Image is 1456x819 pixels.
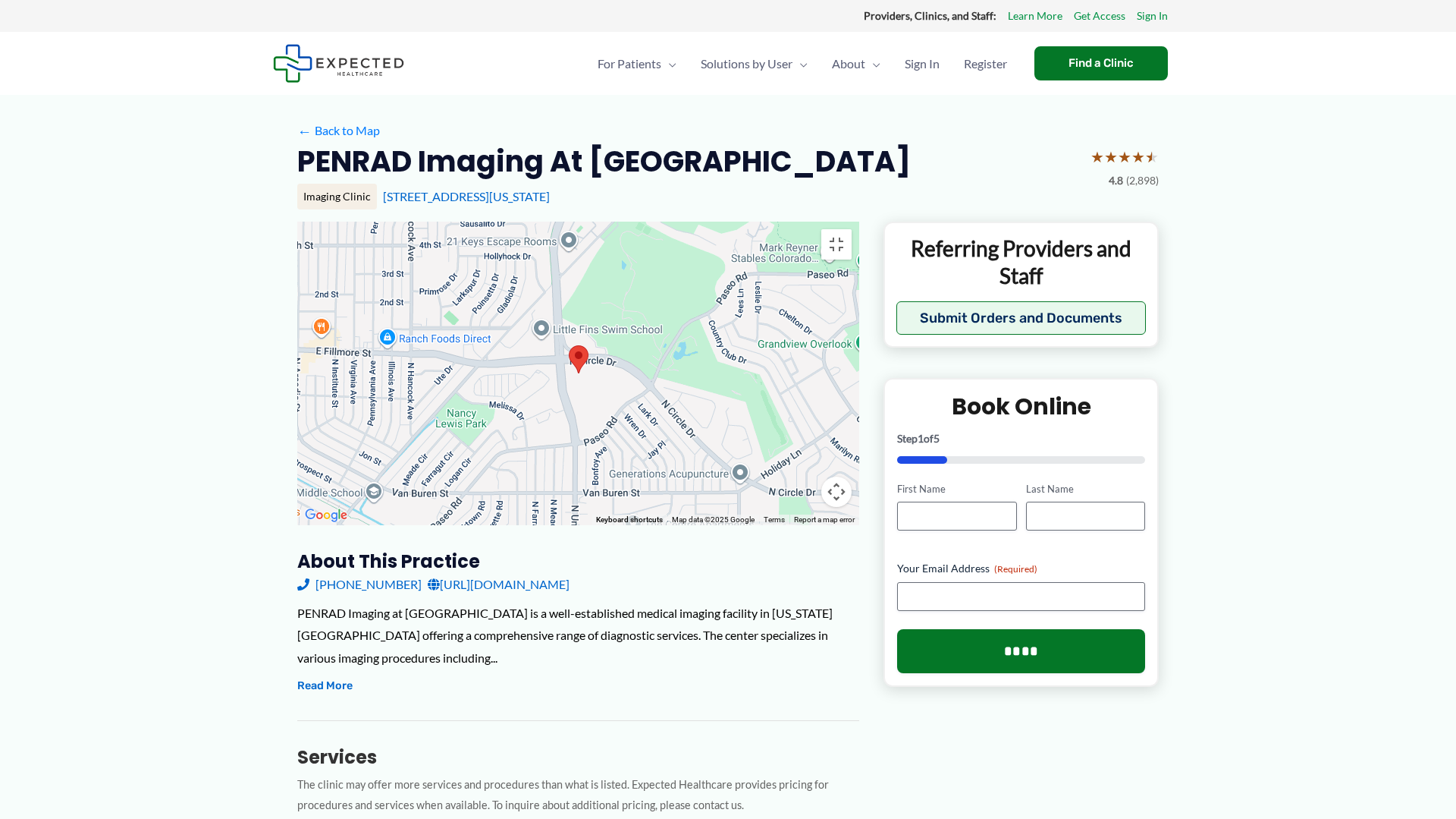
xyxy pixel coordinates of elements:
[297,677,353,695] button: Read More
[821,229,852,260] button: Toggle fullscreen view
[672,515,755,524] span: Map data ©2025 Google
[820,37,893,90] a: AboutMenu Toggle
[598,37,661,90] span: For Patients
[661,37,676,90] span: Menu Toggle
[764,515,785,524] a: Terms (opens in new tab)
[1137,6,1168,26] a: Sign In
[952,37,1019,90] a: Register
[1034,46,1168,80] a: Find a Clinic
[689,37,820,90] a: Solutions by UserMenu Toggle
[897,561,1145,576] label: Your Email Address
[1074,6,1125,26] a: Get Access
[1118,143,1131,171] span: ★
[1008,6,1062,26] a: Learn More
[964,37,1007,90] span: Register
[865,37,880,90] span: Menu Toggle
[1026,482,1145,496] label: Last Name
[297,184,377,209] div: Imaging Clinic
[301,506,351,525] img: Google
[934,432,940,445] span: 5
[864,9,996,22] strong: Providers, Clinics, and Staff:
[897,482,1016,496] label: First Name
[596,515,663,525] button: Keyboard shortcuts
[297,602,859,669] div: PENRAD Imaging at [GEOGRAPHIC_DATA] is a well-established medical imaging facility in [US_STATE][...
[297,775,859,816] p: The clinic may offer more services and procedures than what is listed. Expected Healthcare provid...
[896,301,1146,335] button: Submit Orders and Documents
[897,433,1145,444] p: Step of
[896,235,1146,290] p: Referring Providers and Staff
[918,432,924,445] span: 1
[428,573,570,596] a: [URL][DOMAIN_NAME]
[893,37,952,90] a: Sign In
[585,37,1019,90] nav: Primary Site Navigation
[832,37,865,90] span: About
[1090,143,1104,171] span: ★
[301,506,351,525] a: Open this area in Google Maps (opens a new window)
[1109,171,1123,191] span: 4.8
[1104,143,1118,171] span: ★
[821,477,852,507] button: Map camera controls
[383,189,550,203] a: [STREET_ADDRESS][US_STATE]
[794,515,855,524] a: Report a map error
[297,745,859,769] h3: Services
[297,143,911,180] h2: PENRAD Imaging at [GEOGRAPHIC_DATA]
[585,37,689,90] a: For PatientsMenu Toggle
[905,37,940,90] span: Sign In
[297,124,312,138] span: ←
[1145,143,1159,171] span: ★
[273,44,404,83] img: Expected Healthcare Logo - side, dark font, small
[1131,143,1145,171] span: ★
[897,392,1145,421] h2: Book Online
[994,563,1037,575] span: (Required)
[297,573,422,596] a: [PHONE_NUMBER]
[1126,171,1159,191] span: (2,898)
[792,37,808,90] span: Menu Toggle
[297,119,380,142] a: ←Back to Map
[297,550,859,573] h3: About this practice
[701,37,792,90] span: Solutions by User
